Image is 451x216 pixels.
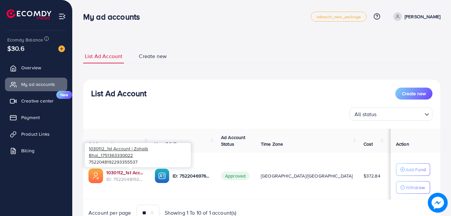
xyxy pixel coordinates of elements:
[21,131,50,137] span: Product Links
[7,9,51,20] img: logo
[5,94,67,108] a: Creative centerNew
[350,108,432,121] div: Search for option
[88,141,113,147] span: Ad Account
[402,90,426,97] span: Create new
[395,88,432,100] button: Create new
[316,15,361,19] span: adreach_new_package
[7,36,43,43] span: Ecomdy Balance
[221,172,250,180] span: Approved
[21,64,41,71] span: Overview
[364,141,373,147] span: Cost
[5,111,67,124] a: Payment
[5,127,67,141] a: Product Links
[396,163,430,176] button: Add Fund
[396,141,409,147] span: Action
[56,91,72,99] span: New
[173,172,210,180] p: ID: 7522046976930856968
[21,81,55,88] span: My ad accounts
[379,108,422,119] input: Search for option
[21,147,34,154] span: Billing
[139,52,167,60] span: Create new
[221,134,246,147] span: Ad Account Status
[391,12,440,21] a: [PERSON_NAME]
[83,12,145,22] h3: My ad accounts
[261,141,283,147] span: Time Zone
[364,173,380,179] span: $372.84
[88,169,103,183] img: ic-ads-acc.e4c84228.svg
[7,43,25,53] span: $30.6
[406,166,426,174] p: Add Fund
[155,141,178,147] span: Your BC ID
[428,193,448,213] img: image
[405,13,440,21] p: [PERSON_NAME]
[89,145,148,158] span: 1030112_1st Account | Zohaib Bhai_1751363330022
[396,181,430,194] button: Withdraw
[85,143,191,167] div: 7522048192293355537
[353,109,378,119] span: All status
[91,89,146,98] h3: List Ad Account
[21,114,40,121] span: Payment
[106,169,144,176] a: 1030112_1st Account | Zohaib Bhai_1751363330022
[106,176,144,182] span: ID: 7522048192293355537
[21,98,54,104] span: Creative center
[261,173,353,179] span: [GEOGRAPHIC_DATA]/[GEOGRAPHIC_DATA]
[5,78,67,91] a: My ad accounts
[406,183,425,191] p: Withdraw
[58,13,66,20] img: menu
[5,61,67,74] a: Overview
[155,169,169,183] img: ic-ba-acc.ded83a64.svg
[58,45,65,52] img: image
[85,52,122,60] span: List Ad Account
[311,12,366,22] a: adreach_new_package
[5,144,67,157] a: Billing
